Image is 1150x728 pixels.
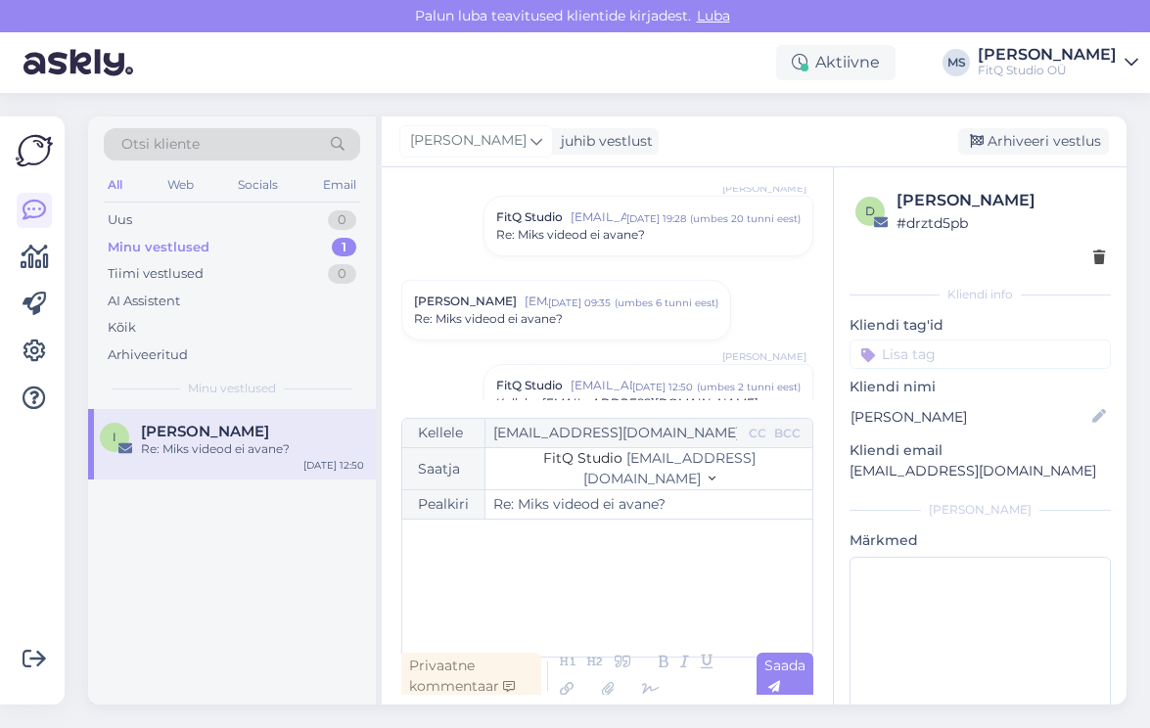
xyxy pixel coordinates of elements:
span: [EMAIL_ADDRESS][DOMAIN_NAME] [541,395,758,410]
input: Lisa nimi [851,406,1088,428]
span: FitQ Studio [543,449,622,467]
input: Recepient... [485,419,745,447]
div: FitQ Studio OÜ [978,63,1117,78]
div: 0 [328,210,356,230]
span: FitQ Studio [496,208,563,226]
span: [EMAIL_ADDRESS][DOMAIN_NAME] [571,377,632,394]
div: MS [943,49,970,76]
span: [EMAIL_ADDRESS][DOMAIN_NAME] [525,293,548,310]
input: Write subject here... [485,490,812,519]
div: Arhiveeritud [108,345,188,365]
span: Re: Miks videod ei avane? [496,226,645,244]
div: [PERSON_NAME] [897,189,1105,212]
div: Minu vestlused [108,238,209,257]
div: All [104,172,126,198]
div: Kõik [108,318,136,338]
span: Imbi Pärtelpoeg [141,423,269,440]
div: # drztd5pb [897,212,1105,234]
div: Arhiveeri vestlus [958,128,1109,155]
p: Märkmed [850,530,1111,551]
span: [PERSON_NAME] [410,130,527,152]
div: Kliendi info [850,286,1111,303]
p: Kliendi tag'id [850,315,1111,336]
span: Re: Miks videod ei avane? [414,310,563,328]
span: [PERSON_NAME] [722,181,806,196]
button: FitQ Studio [EMAIL_ADDRESS][DOMAIN_NAME] [493,448,805,489]
div: Re: Miks videod ei avane? [141,440,364,458]
span: [EMAIL_ADDRESS][DOMAIN_NAME] [583,449,756,487]
div: ( umbes 2 tunni eest ) [697,380,801,394]
div: 0 [328,264,356,284]
span: Saada [764,657,805,695]
span: Luba [691,7,736,24]
span: [EMAIL_ADDRESS][DOMAIN_NAME] [571,208,626,226]
div: Web [163,172,198,198]
div: Uus [108,210,132,230]
span: Otsi kliente [121,134,200,155]
div: 1 [332,238,356,257]
div: [DATE] 12:50 [303,458,364,473]
div: Kellele [402,419,485,447]
a: [PERSON_NAME]FitQ Studio OÜ [978,47,1138,78]
span: [PERSON_NAME] [722,349,806,364]
div: BCC [770,425,805,442]
div: [DATE] 09:35 [548,296,611,310]
p: Kliendi nimi [850,377,1111,397]
div: Email [319,172,360,198]
span: Minu vestlused [188,380,276,397]
div: [PERSON_NAME] [978,47,1117,63]
div: [PERSON_NAME] [850,501,1111,519]
span: Kellele : [496,395,537,410]
div: Socials [234,172,282,198]
div: Privaatne kommentaar [401,653,541,700]
div: Aktiivne [776,45,896,80]
div: CC [745,425,770,442]
div: ( umbes 6 tunni eest ) [615,296,718,310]
input: Lisa tag [850,340,1111,369]
img: Askly Logo [16,132,53,169]
span: d [865,204,875,218]
div: AI Assistent [108,292,180,311]
span: I [113,430,116,444]
div: [DATE] 12:50 [632,380,693,394]
span: [PERSON_NAME] [414,293,517,310]
div: Pealkiri [402,490,485,519]
div: ( umbes 20 tunni eest ) [690,211,801,226]
div: juhib vestlust [553,131,653,152]
p: [EMAIL_ADDRESS][DOMAIN_NAME] [850,461,1111,481]
div: Tiimi vestlused [108,264,204,284]
p: Kliendi email [850,440,1111,461]
div: [DATE] 19:28 [626,211,686,226]
span: FitQ Studio [496,377,563,394]
div: Saatja [402,448,485,489]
